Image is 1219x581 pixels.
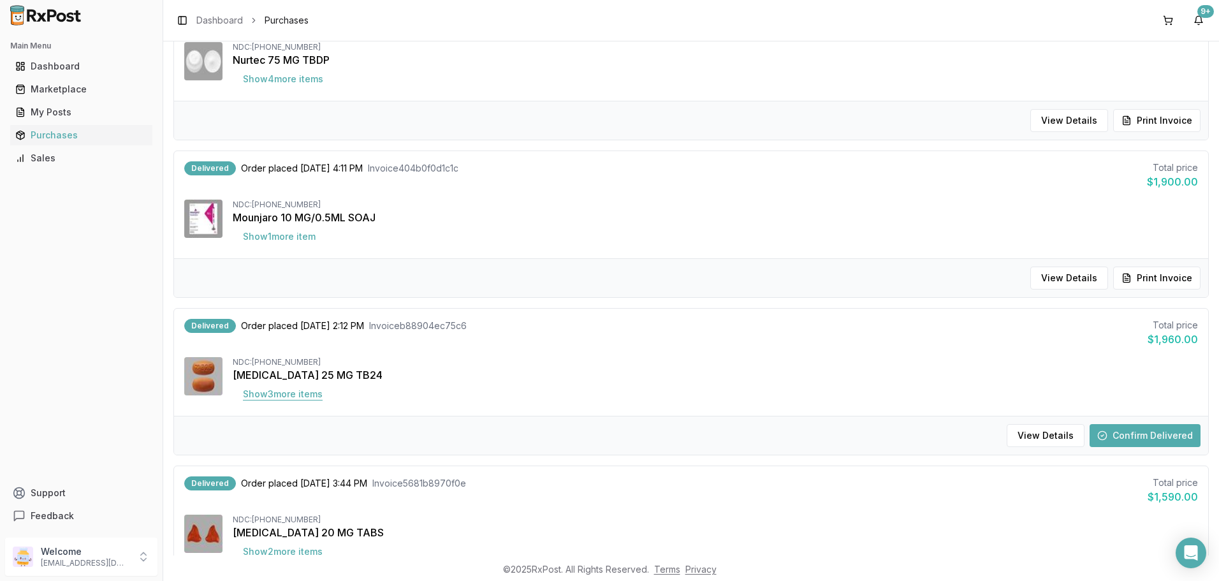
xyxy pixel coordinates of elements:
[5,482,157,504] button: Support
[1148,476,1198,489] div: Total price
[10,41,152,51] h2: Main Menu
[10,147,152,170] a: Sales
[685,564,717,575] a: Privacy
[41,545,129,558] p: Welcome
[184,200,223,238] img: Mounjaro 10 MG/0.5ML SOAJ
[233,525,1198,540] div: [MEDICAL_DATA] 20 MG TABS
[1113,109,1201,132] button: Print Invoice
[368,162,458,175] span: Invoice 404b0f0d1c1c
[1148,332,1198,347] div: $1,960.00
[233,68,333,91] button: Show4more items
[15,83,147,96] div: Marketplace
[184,161,236,175] div: Delivered
[5,148,157,168] button: Sales
[1148,319,1198,332] div: Total price
[184,357,223,395] img: Myrbetriq 25 MG TB24
[15,60,147,73] div: Dashboard
[5,102,157,122] button: My Posts
[10,55,152,78] a: Dashboard
[1030,267,1108,290] button: View Details
[31,510,74,522] span: Feedback
[241,320,364,332] span: Order placed [DATE] 2:12 PM
[233,42,1198,52] div: NDC: [PHONE_NUMBER]
[5,56,157,77] button: Dashboard
[13,547,33,567] img: User avatar
[233,515,1198,525] div: NDC: [PHONE_NUMBER]
[184,515,223,553] img: Xarelto 20 MG TABS
[15,106,147,119] div: My Posts
[10,78,152,101] a: Marketplace
[5,5,87,26] img: RxPost Logo
[265,14,309,27] span: Purchases
[1148,489,1198,504] div: $1,590.00
[1147,161,1198,174] div: Total price
[233,367,1198,383] div: [MEDICAL_DATA] 25 MG TB24
[233,200,1198,210] div: NDC: [PHONE_NUMBER]
[1197,5,1214,18] div: 9+
[196,14,243,27] a: Dashboard
[15,129,147,142] div: Purchases
[233,225,326,248] button: Show1more item
[15,152,147,165] div: Sales
[1090,424,1201,447] button: Confirm Delivered
[1147,174,1198,189] div: $1,900.00
[233,210,1198,225] div: Mounjaro 10 MG/0.5ML SOAJ
[41,558,129,568] p: [EMAIL_ADDRESS][DOMAIN_NAME]
[1007,424,1084,447] button: View Details
[5,79,157,99] button: Marketplace
[1188,10,1209,31] button: 9+
[1030,109,1108,132] button: View Details
[1113,267,1201,290] button: Print Invoice
[233,52,1198,68] div: Nurtec 75 MG TBDP
[233,383,333,406] button: Show3more items
[241,477,367,490] span: Order placed [DATE] 3:44 PM
[369,320,467,332] span: Invoice b88904ec75c6
[10,101,152,124] a: My Posts
[184,42,223,80] img: Nurtec 75 MG TBDP
[233,540,333,563] button: Show2more items
[184,319,236,333] div: Delivered
[5,504,157,527] button: Feedback
[372,477,466,490] span: Invoice 5681b8970f0e
[654,564,680,575] a: Terms
[241,162,363,175] span: Order placed [DATE] 4:11 PM
[196,14,309,27] nav: breadcrumb
[233,357,1198,367] div: NDC: [PHONE_NUMBER]
[1176,538,1206,568] div: Open Intercom Messenger
[184,476,236,490] div: Delivered
[10,124,152,147] a: Purchases
[5,125,157,145] button: Purchases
